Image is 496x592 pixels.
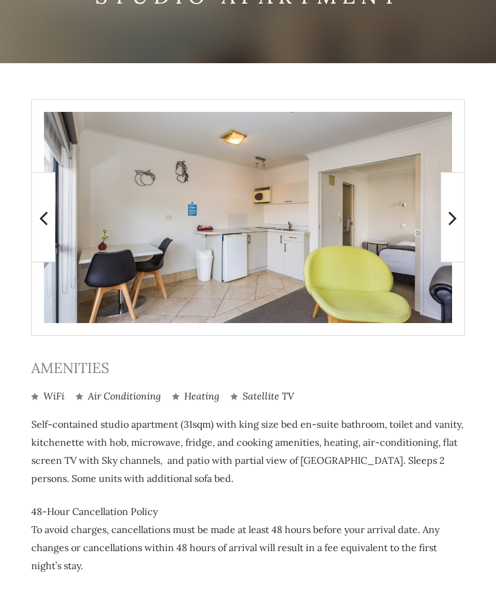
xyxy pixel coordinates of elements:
p: 48-Hour Cancellation Policy To avoid charges, cancellations must be made at least 48 hours before... [31,502,465,575]
h3: Amenities [31,360,465,377]
li: Air Conditioning [76,389,161,403]
li: Satellite TV [231,389,294,403]
li: WiFi [31,389,64,403]
li: Heating [172,389,219,403]
p: Self-contained studio apartment (31sqm) with king size bed en-suite bathroom, toilet and vanity, ... [31,415,465,487]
